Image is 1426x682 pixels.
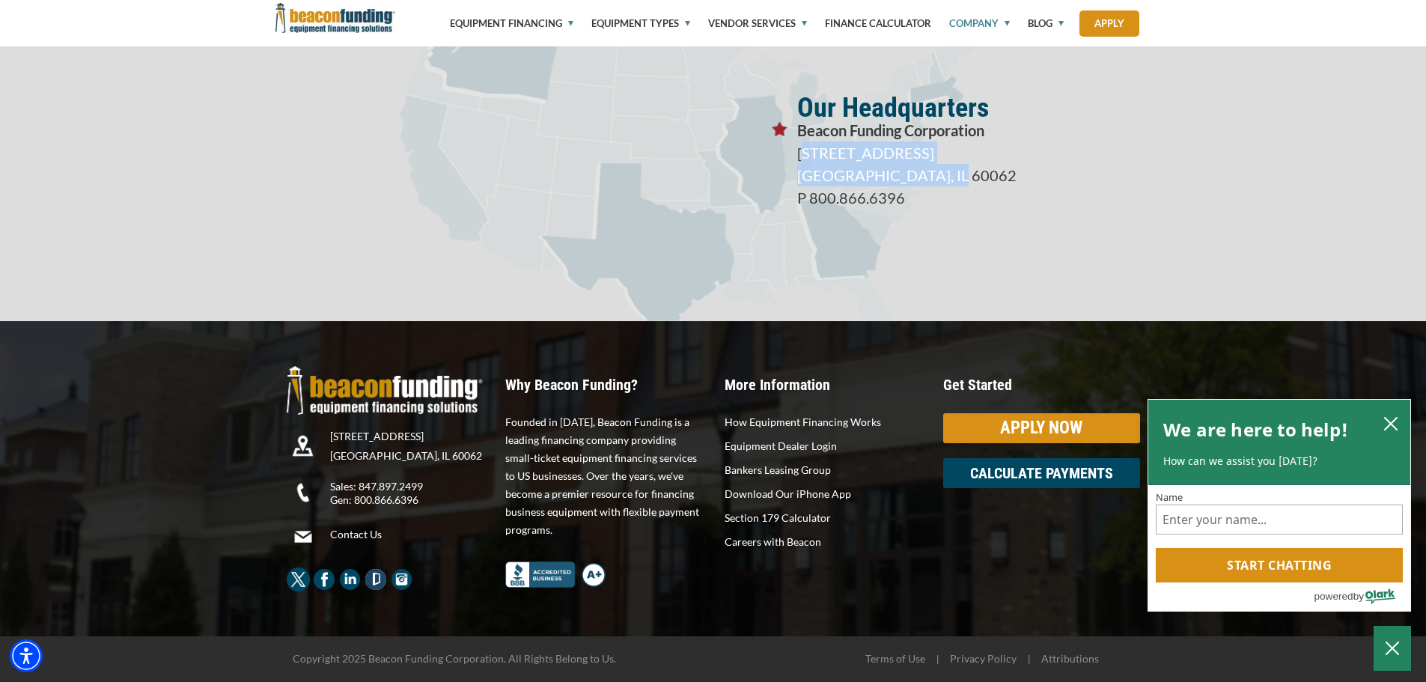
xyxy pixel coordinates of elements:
span: powered [1314,587,1353,606]
span: by [1353,587,1364,606]
a: Apply [1079,10,1139,37]
img: Beacon Funding Logo [287,366,484,415]
img: Beacon Funding Facebook [312,567,336,591]
label: Name [1156,493,1403,502]
p: More Information [725,377,921,392]
button: Close Chatbox [1374,626,1411,671]
a: Attributions [1041,652,1099,665]
a: Equipment Dealer Login [725,437,921,455]
a: APPLY NOW [943,413,1140,443]
a: Beacon Funding twitter - open in a new tab [287,573,311,585]
p: [GEOGRAPHIC_DATA], IL 60062 [330,449,494,463]
p: Get Started [943,377,1140,392]
a: Powered by Olark [1314,583,1410,611]
img: Beacon Funding Instagram [390,567,414,591]
p: How can we assist you [DATE]? [1163,454,1395,469]
img: Beacon Funding location [287,430,319,462]
a: Terms of Use [865,652,925,665]
div: olark chatbox [1148,399,1411,612]
p: Our Headquarters [797,97,1140,119]
input: Name [1156,505,1403,535]
img: Beacon Funding Glassdoor [364,567,388,591]
h2: We are here to help! [1163,415,1348,445]
div: Accessibility Menu [10,639,43,672]
img: Beacon Funding Corporation [275,3,395,33]
a: Contact Us [330,528,494,541]
a: Beacon Funding Facebook - open in a new tab [312,573,336,585]
img: Better Business Bureau Complaint Free A+ Rating Beacon Funding [505,561,606,588]
p: Beacon Funding Corporation [797,119,1140,141]
a: Beacon Funding LinkedIn - open in a new tab [338,573,362,585]
a: Privacy Policy [950,652,1017,665]
button: close chatbox [1379,412,1403,435]
a: Better Business Bureau Complaint Free A+ Rating Beacon Funding - open in a new tab [505,559,606,571]
p: [STREET_ADDRESS] [GEOGRAPHIC_DATA], IL 60062 P 800.866.6396 [797,141,1140,209]
p: [STREET_ADDRESS] [330,430,494,443]
a: Section 179 Calculator [725,509,921,527]
img: Beacon Funding Phone [287,476,319,508]
a: How Equipment Financing Works [725,413,921,431]
a: Beacon Funding Corporation [275,11,395,23]
a: Download Our iPhone App [725,485,921,503]
a: Bankers Leasing Group [725,461,921,479]
button: Start chatting [1156,548,1403,582]
p: Why Beacon Funding? [505,377,702,392]
a: Beacon Funding Glassdoor - open in a new tab [364,573,388,585]
span: | [1019,653,1039,665]
a: CALCULATE PAYMENTS [943,458,1140,488]
a: Careers with Beacon [725,533,921,551]
p: Sales: 847.897.2499 Gen: 800.866.6396 [330,480,494,507]
img: Beacon Funding twitter [287,567,311,591]
p: Founded in [DATE], Beacon Funding is a leading financing company providing small-ticket equipment... [505,413,702,539]
img: Beacon Funding LinkedIn [338,567,362,591]
span: Copyright 2025 Beacon Funding Corporation. All Rights Belong to Us. [293,652,616,665]
span: | [927,653,948,665]
a: Beacon Funding Instagram - open in a new tab [390,573,414,585]
img: Beacon Funding Email [287,520,319,552]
